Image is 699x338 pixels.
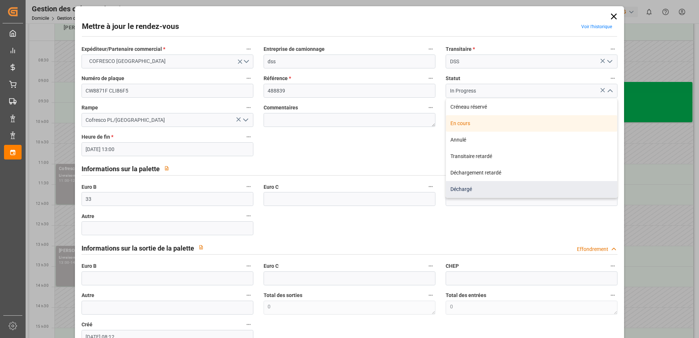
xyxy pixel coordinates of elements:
font: Rampe [82,105,98,110]
button: Total des entrées [608,290,617,300]
font: CHEP [446,263,459,269]
input: JJ-MM-AAAA HH :MM [82,142,253,156]
div: Annulé [446,132,617,148]
div: Déchargement retardé [446,165,617,181]
button: View description [160,161,174,175]
div: En cours [446,115,617,132]
textarea: 0 [264,301,435,315]
button: Référence * [426,74,435,83]
button: Autre [244,211,253,221]
button: Ouvrir le menu [82,55,253,68]
textarea: 0 [446,301,617,315]
button: Ouvrir le menu [604,56,615,67]
font: Total des entrées [446,292,486,298]
input: Type à rechercher/sélectionner [82,113,253,127]
font: Expéditeur/Partenaire commercial [82,46,162,52]
font: Créé [82,322,92,327]
button: Heure de fin * [244,132,253,142]
button: Autre [244,290,253,300]
button: Euro C [426,261,435,271]
font: Statut [446,75,460,81]
font: Euro B [82,263,97,269]
button: View description [194,240,208,254]
font: Commentaires [264,105,298,110]
button: Transitaire * [608,44,617,54]
div: Effondrement [577,245,608,253]
button: Entreprise de camionnage [426,44,435,54]
button: Fermer le menu [604,85,615,97]
font: Entreprise de camionnage [264,46,325,52]
button: CHEP [608,261,617,271]
button: Commentaires [426,103,435,112]
font: Heure de fin [82,134,110,140]
h2: Mettre à jour le rendez-vous [82,21,179,33]
button: Euro B [244,261,253,271]
font: Euro B [82,184,97,190]
button: Statut [608,74,617,83]
button: Euro B [244,182,253,191]
button: Euro C [426,182,435,191]
button: Expéditeur/Partenaire commercial * [244,44,253,54]
font: Total des sorties [264,292,302,298]
button: Numéro de plaque [244,74,253,83]
div: Déchargé [446,181,617,198]
font: Euro C [264,184,279,190]
font: Référence [264,75,288,81]
h2: Informations sur la sortie de la palette [82,243,194,253]
button: Total des sorties [426,290,435,300]
div: Transitaire retardé [446,148,617,165]
h2: Informations sur la palette [82,164,160,174]
font: Numéro de plaque [82,75,124,81]
a: Voir l’historique [581,24,612,29]
font: Autre [82,292,94,298]
span: COFRESCO [GEOGRAPHIC_DATA] [86,57,169,65]
input: Type à rechercher/sélectionner [446,84,617,98]
button: Créé [244,320,253,329]
div: Créneau réservé [446,99,617,115]
button: Rampe [244,103,253,112]
font: Autre [82,213,94,219]
button: Ouvrir le menu [239,114,250,126]
font: Transitaire [446,46,472,52]
font: Euro C [264,263,279,269]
